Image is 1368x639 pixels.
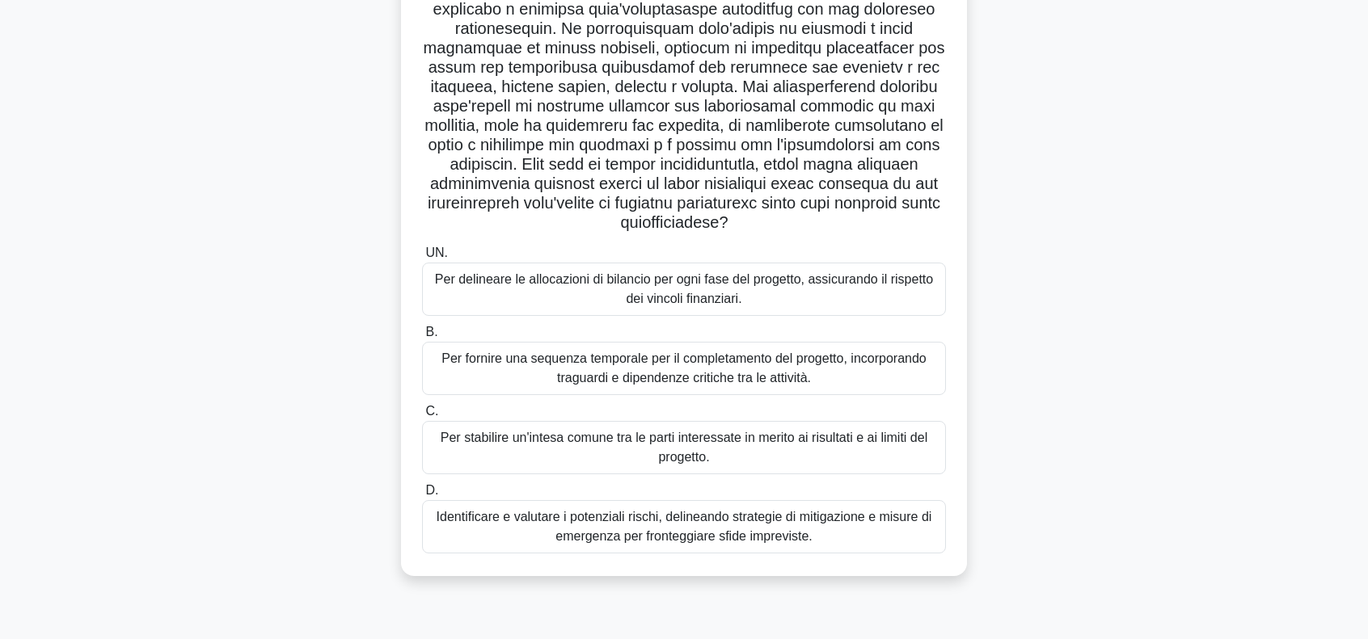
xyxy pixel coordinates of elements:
[425,246,448,259] font: UN.
[435,272,933,305] font: Per delineare le allocazioni di bilancio per ogni fase del progetto, assicurando il rispetto dei ...
[425,325,437,338] font: B.
[425,404,438,418] font: C.
[437,510,932,543] font: Identificare e valutare i potenziali rischi, delineando strategie di mitigazione e misure di emer...
[425,483,438,497] font: D.
[441,431,927,464] font: Per stabilire un'intesa comune tra le parti interessate in merito ai risultati e ai limiti del pr...
[441,351,926,385] font: Per fornire una sequenza temporale per il completamento del progetto, incorporando traguardi e di...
